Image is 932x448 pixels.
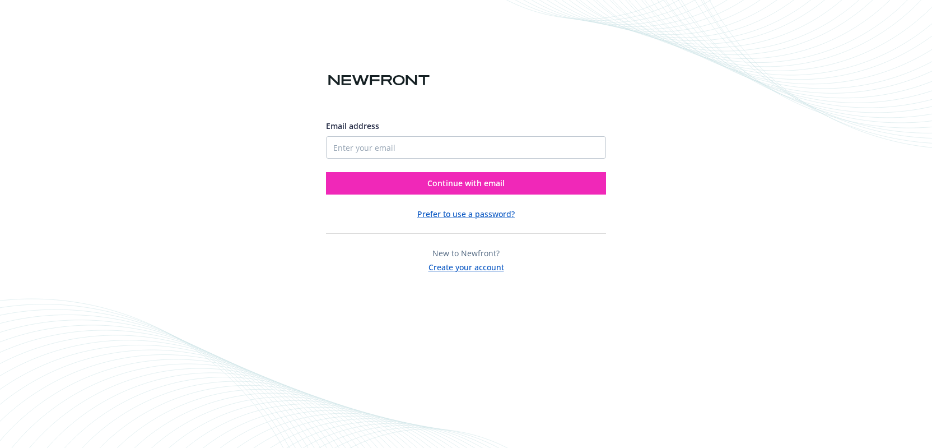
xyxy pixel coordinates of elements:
[427,178,505,188] span: Continue with email
[432,248,500,258] span: New to Newfront?
[326,172,606,195] button: Continue with email
[428,259,504,273] button: Create your account
[326,121,379,131] span: Email address
[417,208,515,220] button: Prefer to use a password?
[326,71,432,90] img: Newfront logo
[326,136,606,159] input: Enter your email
